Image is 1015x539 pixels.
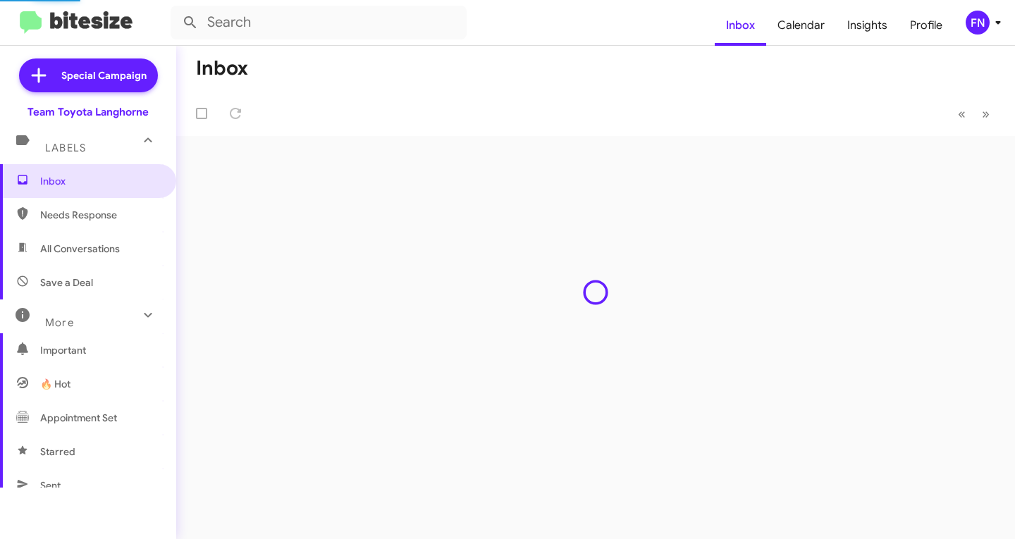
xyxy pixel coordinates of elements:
button: FN [954,11,999,35]
span: More [45,316,74,329]
span: Special Campaign [61,68,147,82]
span: « [958,105,966,123]
span: Starred [40,445,75,459]
span: Sent [40,478,61,492]
span: Inbox [40,174,160,188]
div: Team Toyota Langhorne [27,105,149,119]
a: Inbox [715,5,766,46]
a: Insights [836,5,899,46]
button: Next [973,99,998,128]
span: Save a Deal [40,275,93,290]
nav: Page navigation example [950,99,998,128]
h1: Inbox [196,57,248,80]
div: FN [966,11,990,35]
input: Search [171,6,467,39]
span: Needs Response [40,208,160,222]
a: Special Campaign [19,58,158,92]
span: Appointment Set [40,411,117,425]
span: 🔥 Hot [40,377,70,391]
span: Important [40,343,160,357]
span: Labels [45,142,86,154]
a: Profile [899,5,954,46]
span: » [982,105,990,123]
span: All Conversations [40,242,120,256]
button: Previous [949,99,974,128]
a: Calendar [766,5,836,46]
